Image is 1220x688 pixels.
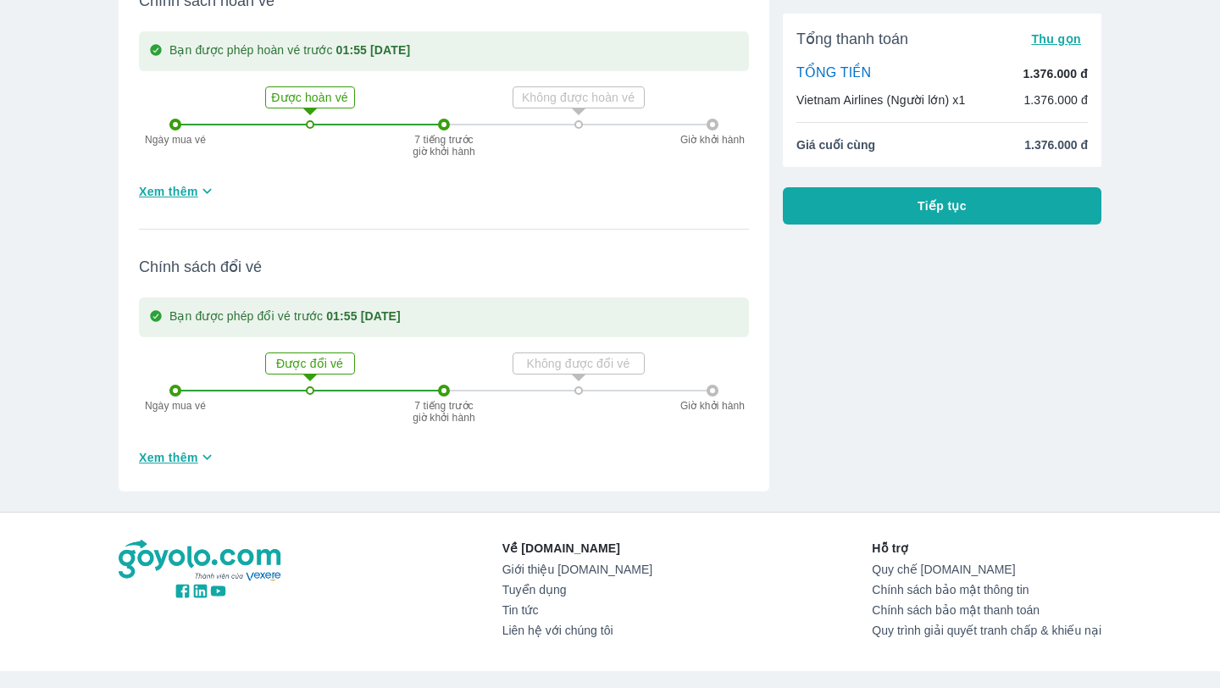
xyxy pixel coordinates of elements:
a: Tuyển dụng [502,583,652,596]
p: Không được đổi vé [515,355,642,372]
p: Giờ khởi hành [674,400,751,412]
span: 1.376.000 đ [1024,136,1088,153]
span: Giá cuối cùng [796,136,875,153]
p: Được hoàn vé [268,89,352,106]
p: Bạn được phép đổi vé trước [169,308,401,327]
strong: 01:55 [DATE] [336,43,411,57]
span: Thu gọn [1031,32,1081,46]
p: TỔNG TIỀN [796,64,871,83]
button: Xem thêm [132,177,223,205]
p: Ngày mua vé [137,134,213,146]
p: Vietnam Airlines (Người lớn) x1 [796,92,965,108]
button: Xem thêm [132,443,223,471]
p: 1.376.000 đ [1023,65,1088,82]
button: Thu gọn [1024,27,1088,51]
span: Chính sách đổi vé [139,257,749,277]
a: Quy chế [DOMAIN_NAME] [872,563,1101,576]
p: Hỗ trợ [872,540,1101,557]
p: Được đổi vé [268,355,352,372]
img: logo [119,540,283,582]
a: Chính sách bảo mật thông tin [872,583,1101,596]
a: Quy trình giải quyết tranh chấp & khiếu nại [872,624,1101,637]
p: Không được hoàn vé [515,89,642,106]
a: Giới thiệu [DOMAIN_NAME] [502,563,652,576]
p: 1.376.000 đ [1023,92,1088,108]
strong: 01:55 [DATE] [326,309,401,323]
a: Liên hệ với chúng tôi [502,624,652,637]
p: Ngày mua vé [137,400,213,412]
a: Chính sách bảo mật thanh toán [872,603,1101,617]
p: Về [DOMAIN_NAME] [502,540,652,557]
button: Tiếp tục [783,187,1101,225]
p: Bạn được phép hoàn vé trước [169,42,410,61]
span: Xem thêm [139,449,198,466]
span: Xem thêm [139,183,198,200]
p: 7 tiếng trước giờ khởi hành [410,400,478,424]
p: 7 tiếng trước giờ khởi hành [410,134,478,158]
span: Tiếp tục [918,197,967,214]
p: Giờ khởi hành [674,134,751,146]
a: Tin tức [502,603,652,617]
span: Tổng thanh toán [796,29,908,49]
